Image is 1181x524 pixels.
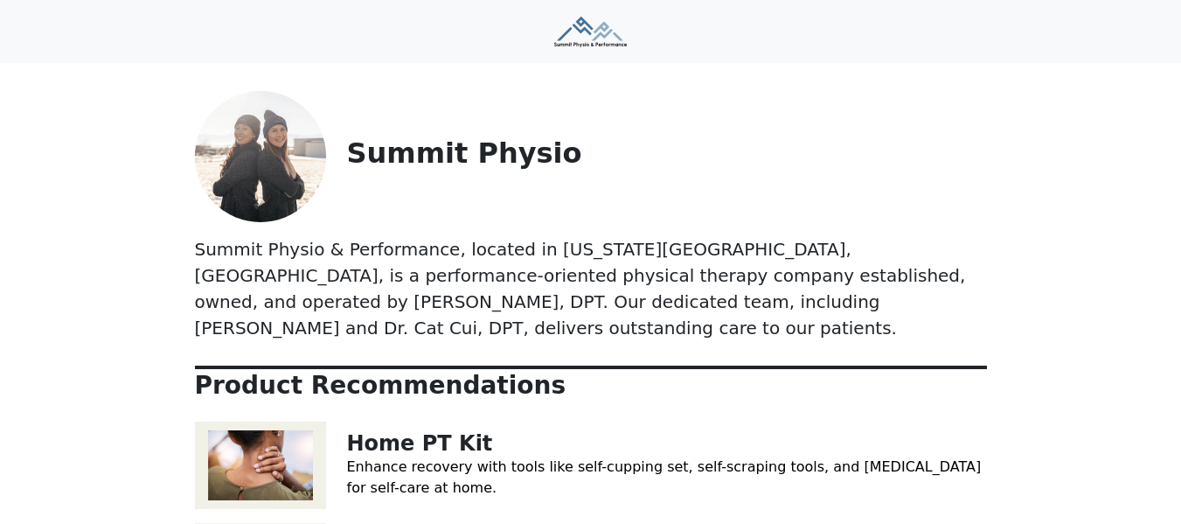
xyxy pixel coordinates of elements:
img: Home PT Kit [195,422,326,509]
p: Product Recommendations [195,371,987,401]
a: Home PT Kit [347,431,493,456]
p: Summit Physio [347,136,987,170]
img: Summit Physio [195,91,326,222]
img: Summit Physio & Performance [554,17,627,47]
a: Enhance recovery with tools like self-cupping set, self-scraping tools, and [MEDICAL_DATA] for se... [347,458,982,496]
p: Summit Physio & Performance, located in [US_STATE][GEOGRAPHIC_DATA], [GEOGRAPHIC_DATA], is a perf... [195,236,987,341]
